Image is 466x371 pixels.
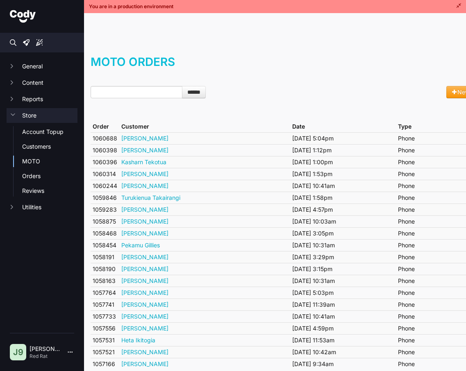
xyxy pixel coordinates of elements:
a: [PERSON_NAME] [121,147,168,154]
a: Account Topup [22,128,77,136]
span: You are in a production environment [89,3,173,10]
td: Phone [396,132,464,144]
td: Phone [396,287,464,299]
a: Kasharn Tekotua [121,158,166,165]
a: Customers [22,143,77,151]
td: 1058190 [91,263,119,275]
p: Red Rat [30,353,61,360]
th: Type [396,121,464,133]
a: [PERSON_NAME] [121,301,168,308]
td: 1058191 [91,251,119,263]
td: [DATE] 3:05pm [290,227,396,239]
td: [DATE] 5:03pm [290,287,396,299]
td: [DATE] 3:29pm [290,251,396,263]
th: Date [290,121,396,133]
a: [PERSON_NAME] [121,253,168,260]
td: [DATE] 10:03am [290,215,396,227]
a: [PERSON_NAME] [121,325,168,332]
td: [DATE] 10:41am [290,310,396,322]
td: 1060398 [91,144,119,156]
a: [PERSON_NAME] [121,230,168,237]
td: Phone [396,204,464,215]
td: 1058468 [91,227,119,239]
td: Phone [396,310,464,322]
td: 1057556 [91,322,119,334]
td: 1060688 [91,132,119,144]
td: 1058875 [91,215,119,227]
td: Phone [396,227,464,239]
td: [DATE] 5:04pm [290,132,396,144]
td: 1058163 [91,275,119,287]
td: Phone [396,263,464,275]
td: Phone [396,275,464,287]
button: Store [7,108,77,123]
a: [PERSON_NAME] [121,265,168,272]
a: [PERSON_NAME] [121,218,168,225]
a: Reviews [22,187,77,195]
a: [PERSON_NAME] [121,360,168,367]
td: 1060244 [91,180,119,192]
td: Phone [396,215,464,227]
a: Heta Ikitogia [121,337,155,344]
td: 1060396 [91,156,119,168]
td: 1057764 [91,287,119,299]
td: Phone [396,144,464,156]
td: [DATE] 10:41am [290,180,396,192]
td: 1060314 [91,168,119,180]
button: Content [7,75,77,90]
a: [PERSON_NAME] [121,135,168,142]
td: [DATE] 1:00pm [290,156,396,168]
td: 1057166 [91,358,119,370]
th: Customer [119,121,290,133]
button: General [7,59,77,74]
th: Order [91,121,119,133]
a: Pekamu Gillies [121,242,160,249]
td: 1059846 [91,192,119,204]
td: Phone [396,168,464,180]
td: [DATE] 1:53pm [290,168,396,180]
td: [DATE] 4:59pm [290,322,396,334]
a: [PERSON_NAME] [121,277,168,284]
td: Phone [396,180,464,192]
td: 1057521 [91,346,119,358]
td: 1057741 [91,299,119,310]
td: Phone [396,299,464,310]
a: [PERSON_NAME] [121,313,168,320]
td: [DATE] 10:31am [290,239,396,251]
td: 1057733 [91,310,119,322]
a: Turukienua Takairangi [121,194,180,201]
button: Utilities [7,200,77,215]
td: Phone [396,192,464,204]
a: [PERSON_NAME] [121,170,168,177]
td: Phone [396,251,464,263]
td: Phone [396,322,464,334]
td: [DATE] 10:42am [290,346,396,358]
a: [PERSON_NAME] [121,289,168,296]
td: Phone [396,334,464,346]
td: Phone [396,239,464,251]
a: [PERSON_NAME] [121,182,168,189]
td: 1058454 [91,239,119,251]
p: [PERSON_NAME] | 9513 [30,345,61,353]
a: [PERSON_NAME] [121,206,168,213]
a: MOTO [22,157,77,165]
td: [DATE] 10:31am [290,275,396,287]
td: [DATE] 11:39am [290,299,396,310]
td: [DATE] 1:12pm [290,144,396,156]
td: [DATE] 3:15pm [290,263,396,275]
td: Phone [396,156,464,168]
a: Orders [22,172,77,180]
td: 1057531 [91,334,119,346]
td: 1059283 [91,204,119,215]
td: [DATE] 4:57pm [290,204,396,215]
td: Phone [396,346,464,358]
td: [DATE] 9:34am [290,358,396,370]
td: Phone [396,358,464,370]
td: [DATE] 11:53am [290,334,396,346]
a: [PERSON_NAME] [121,348,168,355]
td: [DATE] 1:58pm [290,192,396,204]
button: Reports [7,92,77,106]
